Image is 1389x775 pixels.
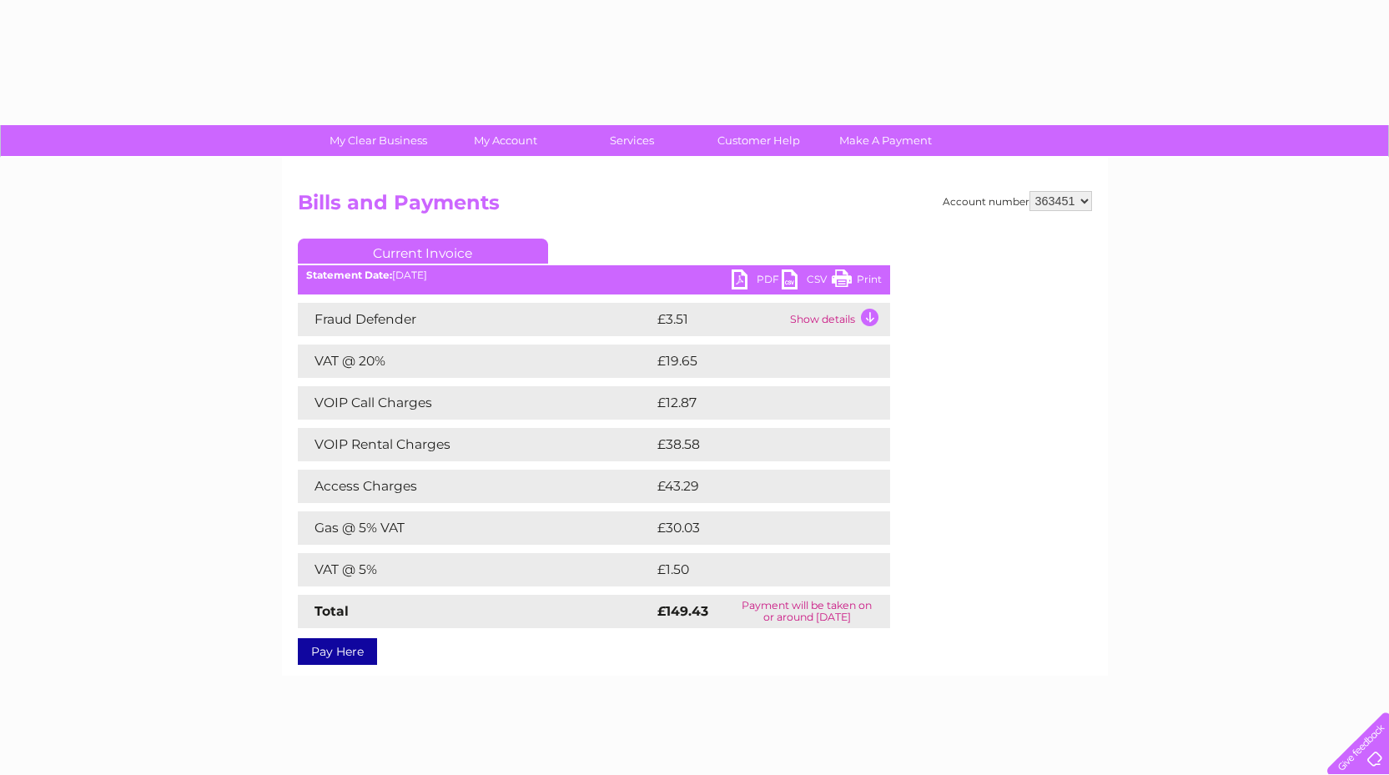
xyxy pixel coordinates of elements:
a: My Clear Business [310,125,447,156]
td: £19.65 [653,345,855,378]
a: Print [832,269,882,294]
td: VOIP Rental Charges [298,428,653,461]
td: £12.87 [653,386,855,420]
a: Customer Help [690,125,828,156]
td: VAT @ 5% [298,553,653,586]
td: Fraud Defender [298,303,653,336]
div: Account number [943,191,1092,211]
td: £1.50 [653,553,849,586]
b: Statement Date: [306,269,392,281]
td: £43.29 [653,470,856,503]
a: Current Invoice [298,239,548,264]
strong: Total [315,603,349,619]
td: £3.51 [653,303,786,336]
td: £30.03 [653,511,857,545]
td: Show details [786,303,890,336]
a: Make A Payment [817,125,954,156]
strong: £149.43 [657,603,708,619]
td: VAT @ 20% [298,345,653,378]
a: CSV [782,269,832,294]
a: PDF [732,269,782,294]
h2: Bills and Payments [298,191,1092,223]
td: Gas @ 5% VAT [298,511,653,545]
div: [DATE] [298,269,890,281]
td: Payment will be taken on or around [DATE] [724,595,890,628]
a: Pay Here [298,638,377,665]
td: VOIP Call Charges [298,386,653,420]
a: Services [563,125,701,156]
td: £38.58 [653,428,857,461]
td: Access Charges [298,470,653,503]
a: My Account [436,125,574,156]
